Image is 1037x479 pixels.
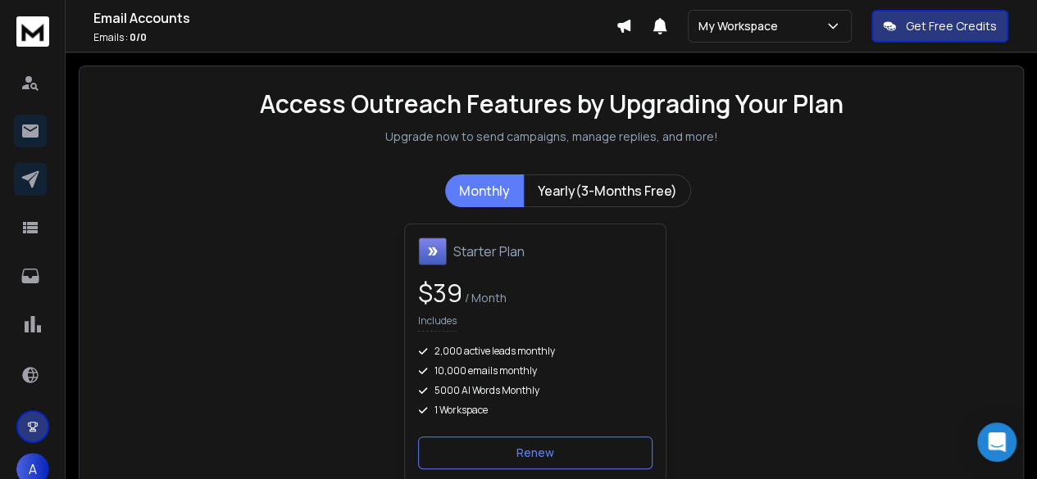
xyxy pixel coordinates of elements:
span: $ 39 [418,276,462,310]
div: 1 Workspace [418,404,653,417]
p: Get Free Credits [906,18,997,34]
img: logo [16,16,49,47]
h1: Access Outreach Features by Upgrading Your Plan [260,89,844,119]
img: Starter Plan icon [418,237,447,265]
div: 10,000 emails monthly [418,364,653,377]
span: 0 / 0 [130,30,147,44]
button: Monthly [445,174,524,207]
h1: Starter Plan [453,242,525,261]
h1: Email Accounts [93,8,616,28]
button: Get Free Credits [871,10,1008,43]
p: My Workspace [698,18,785,34]
div: Open Intercom Messenger [977,423,1017,462]
div: 5000 AI Words Monthly [418,384,653,397]
p: Includes [418,314,457,332]
p: Upgrade now to send campaigns, manage replies, and more! [385,129,718,145]
p: Emails : [93,31,616,44]
button: Renew [418,436,653,469]
button: Yearly(3-Months Free) [524,174,691,207]
span: / Month [462,290,507,305]
div: 2,000 active leads monthly [418,345,653,358]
